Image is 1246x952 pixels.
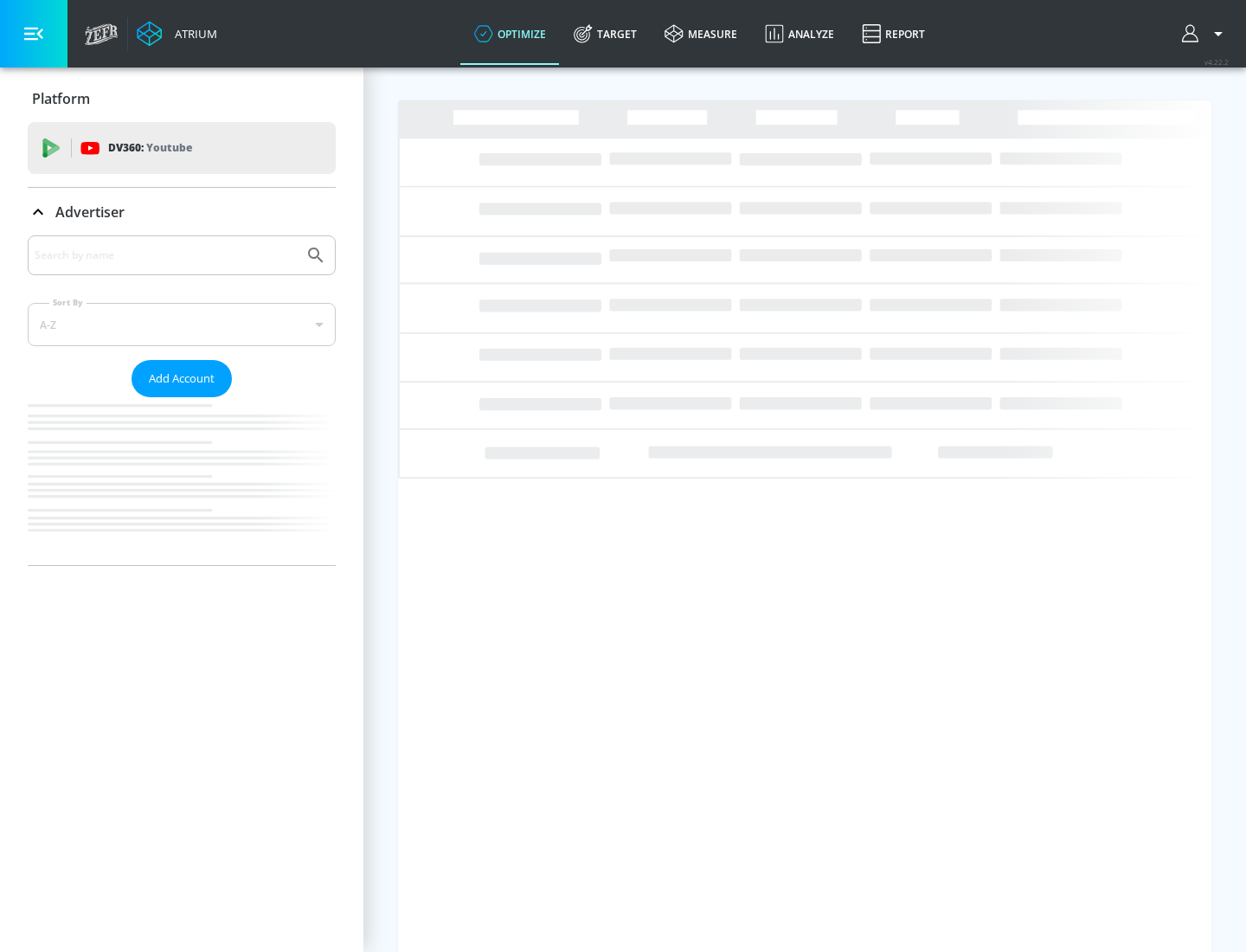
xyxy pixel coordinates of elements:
[651,3,751,65] a: measure
[137,21,217,47] a: Atrium
[460,3,560,65] a: optimize
[28,235,336,565] div: Advertiser
[1204,57,1229,67] span: v 4.22.2
[168,26,217,42] div: Atrium
[28,74,336,123] div: Platform
[108,138,192,158] p: DV360:
[28,397,336,565] nav: list of Advertiser
[28,122,336,174] div: DV360: Youtube
[149,369,215,389] span: Add Account
[848,3,939,65] a: Report
[28,188,336,236] div: Advertiser
[35,244,297,267] input: Search by name
[751,3,848,65] a: Analyze
[28,303,336,346] div: A-Z
[132,360,232,397] button: Add Account
[55,203,125,222] p: Advertiser
[32,89,90,108] p: Platform
[49,297,87,308] label: Sort By
[560,3,651,65] a: Target
[146,138,192,157] p: Youtube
